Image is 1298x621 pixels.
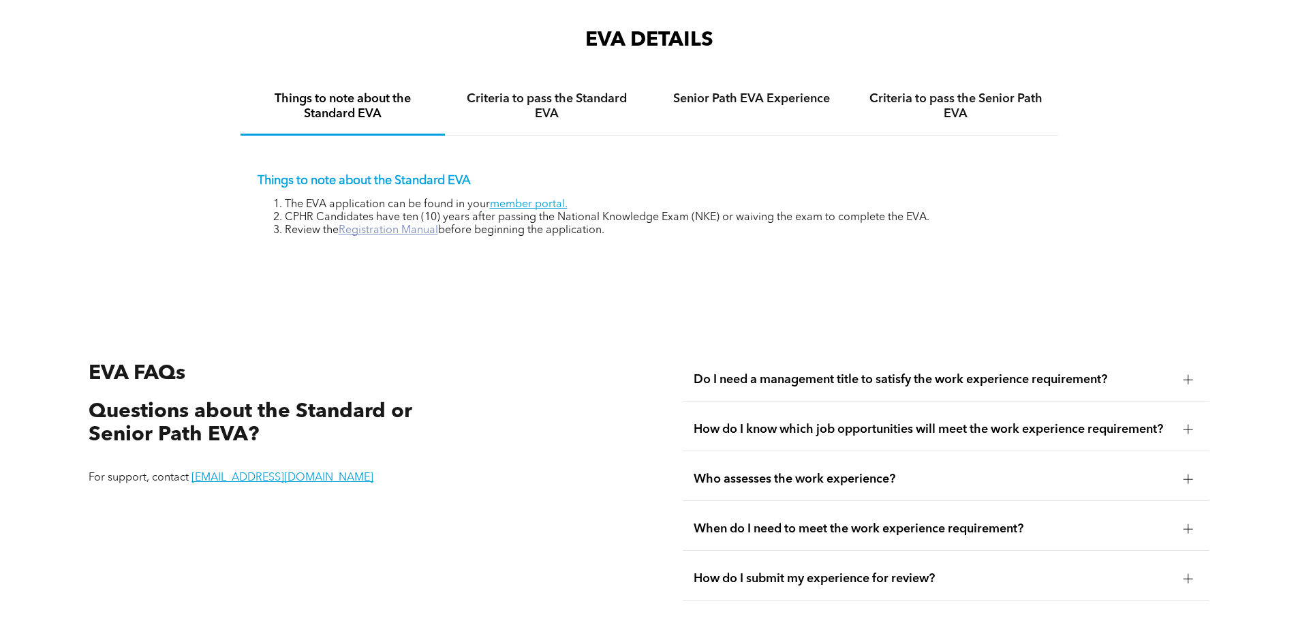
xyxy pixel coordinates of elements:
li: Review the before beginning the application. [285,224,1041,237]
h4: Criteria to pass the Standard EVA [457,91,637,121]
span: How do I know which job opportunities will meet the work experience requirement? [694,422,1173,437]
span: EVA FAQs [89,363,185,384]
span: Who assesses the work experience? [694,472,1173,487]
span: Questions about the Standard or Senior Path EVA? [89,402,412,446]
h4: Things to note about the Standard EVA [253,91,433,121]
a: member portal. [490,199,568,210]
span: When do I need to meet the work experience requirement? [694,521,1173,536]
span: How do I submit my experience for review? [694,571,1173,586]
a: Registration Manual [339,225,438,236]
li: CPHR Candidates have ten (10) years after passing the National Knowledge Exam (NKE) or waiving th... [285,211,1041,224]
span: EVA DETAILS [585,30,713,50]
span: Do I need a management title to satisfy the work experience requirement? [694,372,1173,387]
h4: Senior Path EVA Experience [662,91,841,106]
li: The EVA application can be found in your [285,198,1041,211]
a: [EMAIL_ADDRESS][DOMAIN_NAME] [191,472,373,483]
p: Things to note about the Standard EVA [258,173,1041,188]
span: For support, contact [89,472,189,483]
h4: Criteria to pass the Senior Path EVA [866,91,1046,121]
